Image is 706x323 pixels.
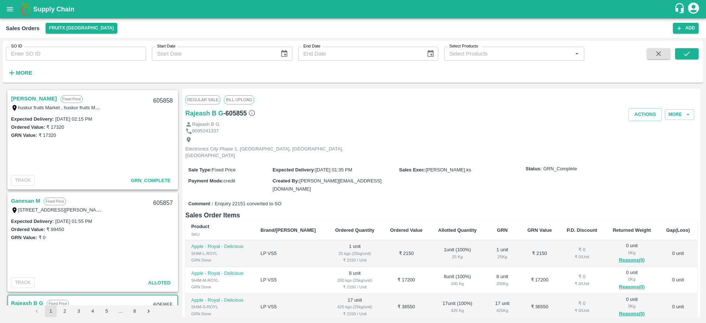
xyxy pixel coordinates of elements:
div: 25 Kg [436,253,479,260]
div: SKU [191,231,249,238]
div: 8 unit [491,273,514,287]
b: P.D. Discount [567,227,597,233]
span: GRN_Complete [543,166,577,173]
div: 200 kgs (25kg/unit) [333,277,377,284]
div: ₹ 0 [565,246,599,253]
a: Rajeash B G [11,298,43,308]
label: End Date [303,43,320,49]
label: Ordered Value: [11,227,45,232]
div: 425 Kg [436,307,479,314]
p: Fixed Price [44,198,66,205]
td: ₹ 2150 [520,240,559,267]
div: ₹ 0 [565,300,599,307]
strong: More [16,70,32,76]
label: [DATE] 01:55 PM [55,219,92,224]
b: Ordered Value [390,227,422,233]
button: Actions [628,108,662,121]
td: 0 unit [659,240,697,267]
button: Reasons(0) [611,256,653,265]
b: Product [191,224,209,229]
div: customer-support [674,3,687,16]
span: Regular Sale [185,95,220,104]
p: Fixed Price [47,300,69,308]
td: LP VS5 [255,240,327,267]
div: 0 Kg [611,276,653,283]
div: SHIM-S-ROYL [191,304,249,310]
img: logo [18,2,33,17]
div: 8 unit ( 100 %) [436,273,479,287]
button: Add [673,23,699,33]
div: GRN Done [191,257,249,263]
input: Enter SO ID [6,47,146,61]
label: Comment : [188,200,213,207]
label: Created By : [272,178,299,184]
label: [STREET_ADDRESS][PERSON_NAME] [18,207,105,213]
p: Apple - Royal - Delicious [191,270,249,277]
b: Brand/[PERSON_NAME] [261,227,316,233]
div: 0 Kg [611,249,653,256]
td: LP VS5 [255,294,327,321]
label: huskur fruits Market , huskur fruits Market , [GEOGRAPHIC_DATA], [GEOGRAPHIC_DATA] Urban, [GEOGRA... [18,104,297,110]
td: ₹ 2150 [382,240,430,267]
td: ₹ 17200 [520,267,559,294]
b: GRN [497,227,508,233]
label: [DATE] 02:15 PM [55,116,92,122]
a: Rajeash B G [185,108,223,118]
button: Go to page 4 [87,305,99,317]
label: ₹ 0 [39,235,46,240]
button: Go to page 5 [101,305,113,317]
b: Supply Chain [33,6,74,13]
div: SHIM-L-ROYL [191,250,249,257]
div: ₹ 0 / Unit [565,253,599,260]
span: Alloted [148,280,171,285]
div: account of current user [687,1,700,17]
div: ₹ 0 / Unit [565,307,599,314]
nav: pagination navigation [30,305,156,317]
label: Expected Delivery : [11,219,54,224]
div: Sales Orders [6,24,40,33]
button: Go to page 2 [59,305,71,317]
button: Reasons(0) [611,283,653,291]
p: Apple - Royal - Delicious [191,297,249,304]
div: ₹ 2150 / Unit [333,284,377,290]
div: ₹ 0 [565,273,599,280]
label: SO ID [11,43,22,49]
button: Go to next page [143,305,154,317]
p: Apple - Royal - Delicious [191,243,249,250]
td: 17 unit [327,294,382,321]
td: 0 unit [659,267,697,294]
h6: Sales Order Items [185,210,697,220]
p: Electronics City Phase 1, [GEOGRAPHIC_DATA], [GEOGRAPHIC_DATA], [GEOGRAPHIC_DATA] [185,146,351,159]
div: 17 unit [491,300,514,314]
button: Go to page 8 [129,305,140,317]
div: 25 Kg [491,253,514,260]
button: Go to page 3 [73,305,85,317]
div: 200 Kg [491,280,514,287]
span: GRN_Complete [131,178,171,183]
div: 1 unit ( 100 %) [436,246,479,260]
span: [DATE] 01:35 PM [315,167,352,173]
label: Sale Type : [188,167,212,173]
td: 1 unit [327,240,382,267]
p: Fixed Price [61,95,83,103]
div: 605855 [149,297,177,314]
button: More [6,67,34,79]
span: credit [224,178,235,184]
div: GRN Done [191,284,249,290]
b: Gap(Loss) [666,227,690,233]
label: Payment Mode : [188,178,224,184]
div: 605857 [149,195,177,212]
span: Bill Upload [224,95,254,104]
a: [PERSON_NAME] [11,94,57,103]
div: … [115,308,126,315]
div: 605858 [149,92,177,110]
td: ₹ 17200 [382,267,430,294]
button: Choose date [277,47,291,61]
input: Select Products [446,49,570,58]
button: Reasons(0) [611,310,653,318]
span: [PERSON_NAME][EMAIL_ADDRESS][DOMAIN_NAME] [272,178,381,192]
button: Open [572,49,582,58]
button: Choose date [424,47,438,61]
div: 0 unit [611,296,653,318]
button: open drawer [1,1,18,18]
